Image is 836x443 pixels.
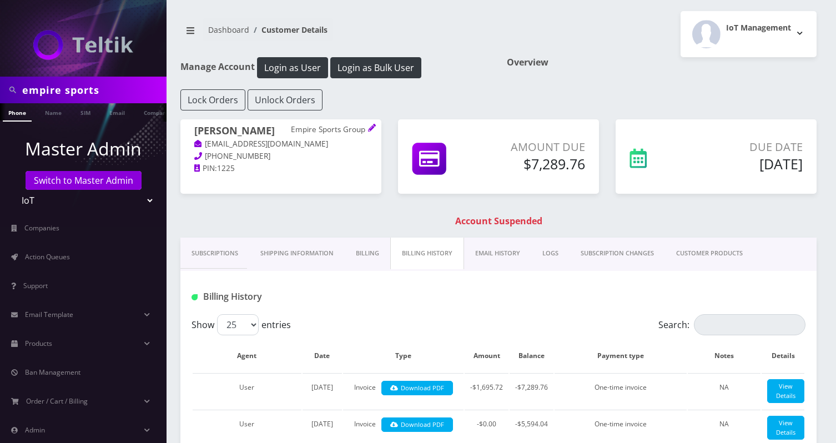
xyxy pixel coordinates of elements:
span: Ban Management [25,368,80,377]
a: LOGS [531,238,570,269]
a: Company [138,103,175,120]
a: [EMAIL_ADDRESS][DOMAIN_NAME] [194,139,328,150]
a: View Details [767,416,804,440]
button: IoT Management [681,11,817,57]
td: User [193,373,301,409]
p: Amount Due [491,139,585,155]
label: Search: [658,314,805,335]
img: IoT [33,30,133,60]
a: Switch to Master Admin [26,171,142,190]
button: Lock Orders [180,89,245,110]
li: Customer Details [249,24,328,36]
a: Login as Bulk User [330,61,421,73]
h1: Billing History [192,291,385,302]
a: CUSTOMER PRODUCTS [665,238,754,269]
button: Unlock Orders [248,89,323,110]
span: [PHONE_NUMBER] [205,151,270,161]
a: Email [104,103,130,120]
span: Order / Cart / Billing [26,396,88,406]
span: Action Queues [25,252,70,261]
a: Phone [3,103,32,122]
a: View Details [767,379,804,403]
span: Admin [25,425,45,435]
th: Balance [510,340,553,372]
h1: Overview [507,57,817,68]
a: Download PDF [381,417,453,432]
th: Details [762,340,804,372]
label: Show entries [192,314,291,335]
a: Name [39,103,67,120]
h1: Account Suspended [183,216,814,226]
a: SIM [75,103,96,120]
th: Date [303,340,342,372]
a: Billing [345,238,390,269]
h1: [PERSON_NAME] [194,125,367,138]
h1: Manage Account [180,57,490,78]
th: Notes [688,340,761,372]
a: SUBSCRIPTION CHANGES [570,238,665,269]
a: PIN: [194,163,217,174]
a: Billing History [390,238,464,269]
td: -$7,289.76 [510,373,553,409]
span: [DATE] [311,382,333,392]
h5: $7,289.76 [491,155,585,172]
a: Download PDF [381,381,453,396]
button: Login as Bulk User [330,57,421,78]
td: One-time invoice [555,373,687,409]
th: Type [343,340,464,372]
select: Showentries [217,314,259,335]
p: Due Date [693,139,803,155]
a: Shipping Information [249,238,345,269]
h5: [DATE] [693,155,803,172]
span: Support [23,281,48,290]
th: Agent [193,340,301,372]
th: Payment type [555,340,687,372]
input: Search: [694,314,805,335]
input: Search in Company [22,79,164,100]
span: Products [25,339,52,348]
a: Login as User [255,61,330,73]
span: [DATE] [311,419,333,429]
a: Dashboard [208,24,249,35]
a: Subscriptions [180,238,249,269]
td: Invoice [343,373,464,409]
p: Empire Sports Group [291,125,367,135]
span: Email Template [25,310,73,319]
span: 1225 [217,163,235,173]
nav: breadcrumb [180,18,490,50]
span: Companies [24,223,59,233]
a: EMAIL HISTORY [464,238,531,269]
td: -$1,695.72 [465,373,508,409]
button: Login as User [257,57,328,78]
th: Amount [465,340,508,372]
h2: IoT Management [726,23,791,33]
td: NA [688,373,761,409]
